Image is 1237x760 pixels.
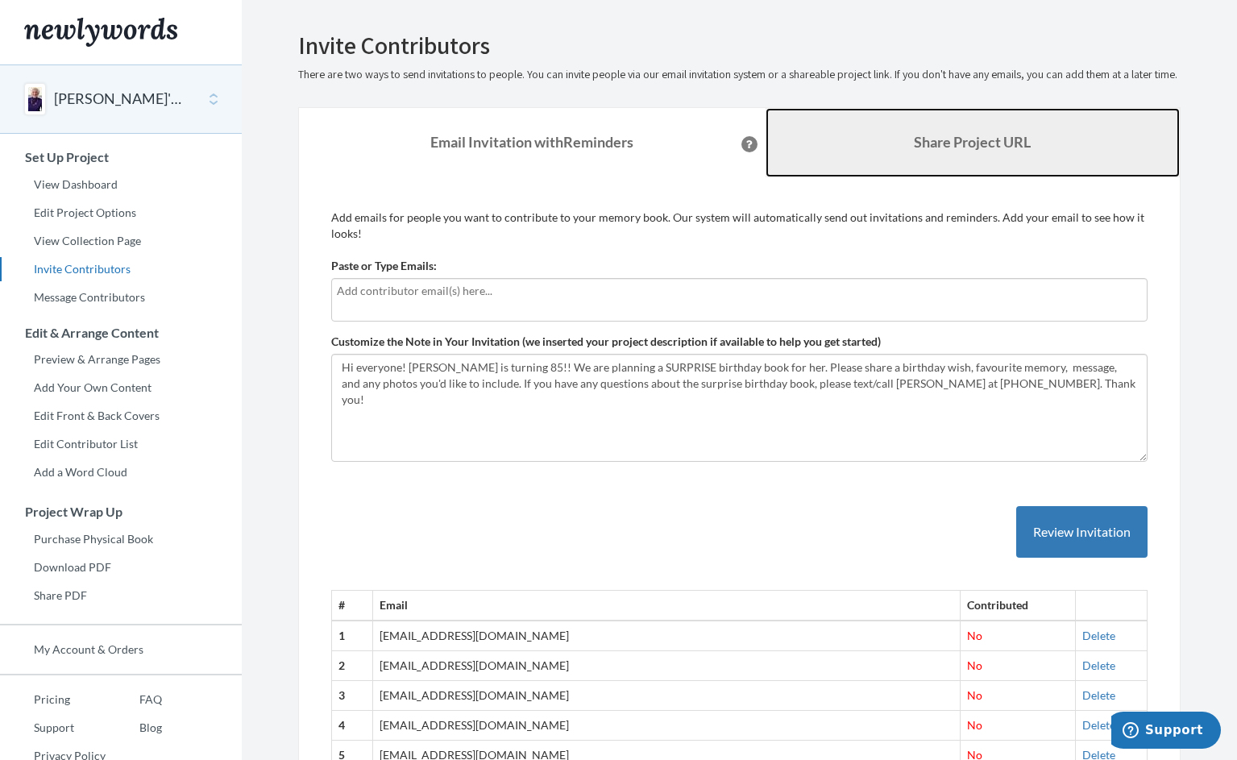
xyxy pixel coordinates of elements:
[1016,506,1148,559] button: Review Invitation
[914,133,1031,151] b: Share Project URL
[332,681,373,711] th: 3
[106,687,162,712] a: FAQ
[331,258,437,274] label: Paste or Type Emails:
[1082,629,1115,642] a: Delete
[960,591,1075,621] th: Contributed
[1,505,242,519] h3: Project Wrap Up
[106,716,162,740] a: Blog
[967,688,982,702] span: No
[1082,658,1115,672] a: Delete
[332,651,373,681] th: 2
[332,621,373,650] th: 1
[430,133,633,151] strong: Email Invitation with Reminders
[298,32,1181,59] h2: Invite Contributors
[967,629,982,642] span: No
[24,18,177,47] img: Newlywords logo
[331,354,1148,462] textarea: Hi everyone! [PERSON_NAME] is turning 85!! We are planning a SURPRISE birthday book for her. Plea...
[337,282,1142,300] input: Add contributor email(s) here...
[331,334,881,350] label: Customize the Note in Your Invitation (we inserted your project description if available to help ...
[54,89,185,110] button: [PERSON_NAME]'s 85th Birthday!
[372,651,960,681] td: [EMAIL_ADDRESS][DOMAIN_NAME]
[372,591,960,621] th: Email
[967,658,982,672] span: No
[332,591,373,621] th: #
[1,150,242,164] h3: Set Up Project
[1082,718,1115,732] a: Delete
[331,210,1148,242] p: Add emails for people you want to contribute to your memory book. Our system will automatically s...
[372,711,960,741] td: [EMAIL_ADDRESS][DOMAIN_NAME]
[1111,712,1221,752] iframe: Opens a widget where you can chat to one of our agents
[372,621,960,650] td: [EMAIL_ADDRESS][DOMAIN_NAME]
[967,718,982,732] span: No
[298,67,1181,83] p: There are two ways to send invitations to people. You can invite people via our email invitation ...
[1,326,242,340] h3: Edit & Arrange Content
[1082,688,1115,702] a: Delete
[372,681,960,711] td: [EMAIL_ADDRESS][DOMAIN_NAME]
[332,711,373,741] th: 4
